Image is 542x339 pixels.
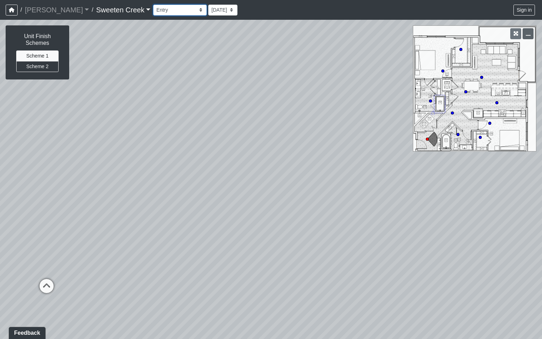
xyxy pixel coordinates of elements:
[25,3,89,17] a: [PERSON_NAME]
[16,61,59,72] button: Scheme 2
[5,325,47,339] iframe: Ybug feedback widget
[13,33,62,46] h6: Unit Finish Schemes
[513,5,535,16] button: Sign in
[18,3,25,17] span: /
[89,3,96,17] span: /
[16,50,59,61] button: Scheme 1
[96,3,150,17] a: Sweeten Creek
